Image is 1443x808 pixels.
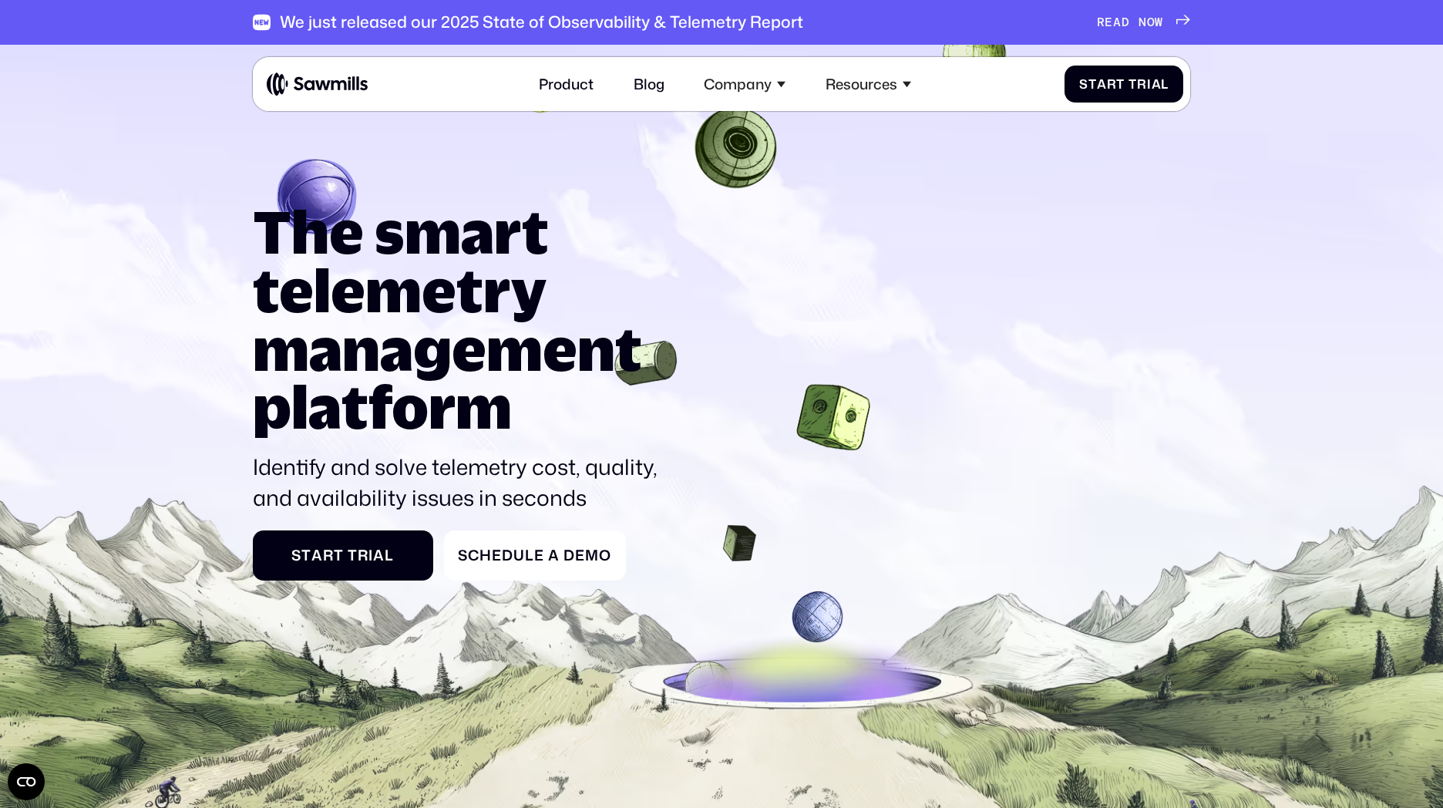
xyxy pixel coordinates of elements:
span: r [1107,76,1117,92]
a: StartTrial [253,530,433,581]
span: a [1097,76,1107,92]
button: Open CMP widget [8,763,45,800]
span: A [1113,15,1122,30]
span: T [348,547,358,564]
span: u [513,547,525,564]
a: ScheduleaDemo [444,530,626,581]
span: D [1122,15,1130,30]
span: e [534,547,544,564]
span: e [492,547,502,564]
span: t [301,547,311,564]
span: l [1161,76,1169,92]
h1: The smart telemetry management platform [253,202,671,436]
span: l [525,547,534,564]
span: D [563,547,575,564]
span: i [368,547,373,564]
span: i [1147,76,1152,92]
span: m [585,547,599,564]
span: a [548,547,560,564]
span: d [502,547,513,564]
span: S [291,547,301,564]
span: S [1079,76,1088,92]
span: E [1105,15,1113,30]
span: t [1088,76,1097,92]
div: Resources [815,65,922,104]
a: READNOW [1097,15,1191,30]
span: r [1137,76,1147,92]
span: r [323,547,334,564]
span: a [373,547,385,564]
span: O [1147,15,1155,30]
div: Company [704,76,772,93]
span: t [334,547,344,564]
span: W [1155,15,1163,30]
span: r [358,547,368,564]
span: T [1128,76,1137,92]
a: Blog [623,65,675,104]
div: Company [693,65,796,104]
a: StartTrial [1065,66,1183,103]
a: Product [528,65,604,104]
span: t [1116,76,1125,92]
span: S [458,547,468,564]
p: Identify and solve telemetry cost, quality, and availability issues in seconds [253,452,671,513]
span: a [311,547,323,564]
span: h [479,547,492,564]
span: R [1097,15,1105,30]
span: N [1139,15,1147,30]
div: Resources [826,76,897,93]
div: We just released our 2025 State of Observability & Telemetry Report [280,12,803,32]
span: o [599,547,611,564]
span: a [1152,76,1162,92]
span: c [468,547,479,564]
span: l [385,547,394,564]
span: e [575,547,585,564]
